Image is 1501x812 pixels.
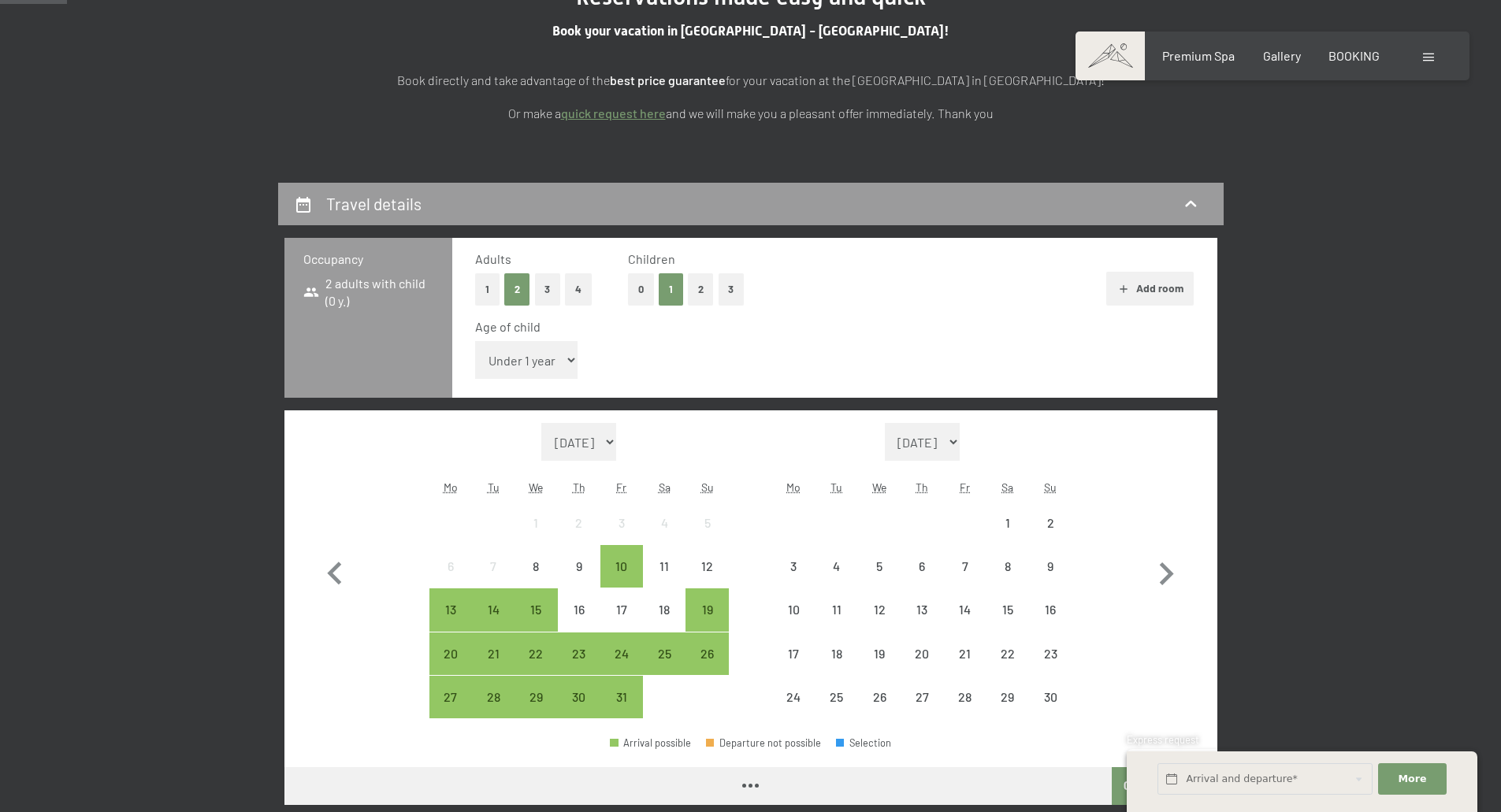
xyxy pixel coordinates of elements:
div: Mon Oct 20 2025 [429,632,472,675]
abbr: Wednesday [872,480,886,494]
abbr: Tuesday [830,480,842,494]
div: Arrival not possible [858,588,901,631]
button: More [1378,763,1446,795]
span: More [1399,772,1427,786]
div: Arrival not possible [558,502,600,544]
div: 3 [774,560,813,599]
div: Arrival not possible [816,588,858,631]
div: Sun Nov 09 2025 [1029,545,1072,588]
span: Express request [1127,733,1199,746]
div: Arrival not possible [943,632,986,675]
div: Arrival possible [600,676,643,718]
div: Fri Oct 31 2025 [600,676,643,718]
abbr: Wednesday [529,480,543,494]
div: Wed Oct 08 2025 [515,545,557,588]
div: Arrival possible [558,676,600,718]
div: Selection [836,738,891,748]
div: Age of child [475,318,1182,336]
div: Arrival not possible [515,502,557,544]
div: Arrival not possible [901,632,943,675]
div: Wed Oct 22 2025 [515,632,557,675]
div: Arrival not possible [986,632,1029,675]
div: Sat Nov 29 2025 [986,676,1029,718]
div: Wed Oct 15 2025 [515,588,557,631]
div: 17 [602,603,641,643]
div: Arrival possible [600,632,643,675]
div: Arrival not possible [1029,676,1072,718]
div: Sun Nov 23 2025 [1029,632,1072,675]
div: Arrival not possible [643,545,685,588]
div: 25 [817,691,856,730]
div: 9 [1031,560,1070,599]
div: 25 [645,647,684,687]
div: Sat Oct 18 2025 [643,588,685,631]
div: Arrival not possible [858,632,901,675]
div: 9 [559,560,599,599]
div: Tue Oct 28 2025 [472,676,515,718]
div: 14 [945,603,984,643]
div: Fri Oct 03 2025 [600,502,643,544]
div: 5 [860,560,899,599]
div: Sat Nov 08 2025 [986,545,1029,588]
div: Arrival not possible [816,676,858,718]
div: 27 [902,691,942,730]
div: Arrival not possible [858,676,901,718]
div: Tue Oct 07 2025 [472,545,515,588]
div: 2 [1031,517,1070,556]
div: Arrival possible [643,632,685,675]
div: Sun Oct 26 2025 [685,632,728,675]
div: Wed Nov 19 2025 [858,632,901,675]
div: 6 [431,560,470,599]
div: 21 [945,647,984,687]
div: Fri Oct 24 2025 [600,632,643,675]
div: 5 [687,517,726,556]
div: Mon Nov 24 2025 [772,676,815,718]
div: 22 [516,647,555,687]
div: 23 [1031,647,1070,687]
div: 17 [774,647,813,687]
div: Tue Nov 18 2025 [816,632,858,675]
div: Fri Nov 07 2025 [943,545,986,588]
div: Arrival not possible [558,588,600,631]
p: Book directly and take advantage of the for your vacation at the [GEOGRAPHIC_DATA] in [GEOGRAPHIC... [357,70,1145,91]
div: 11 [645,560,684,599]
div: 19 [687,603,726,643]
div: 21 [474,647,513,687]
div: 24 [774,691,813,730]
a: BOOKING [1328,48,1380,63]
button: Add room [1106,272,1194,306]
div: 15 [516,603,555,643]
div: 22 [988,647,1027,687]
div: Fri Nov 28 2025 [943,676,986,718]
div: 26 [860,691,899,730]
button: 4 [565,273,592,306]
div: 2 [559,517,599,556]
button: 2 [688,273,714,306]
div: Sun Nov 02 2025 [1029,502,1072,544]
span: Adults [475,251,511,266]
div: 10 [774,603,813,643]
div: Arrival not possible [600,588,643,631]
div: Tue Oct 14 2025 [472,588,515,631]
div: Arrival possible [558,632,600,675]
div: 20 [431,647,470,687]
div: 7 [945,560,984,599]
div: Arrival not possible [772,545,815,588]
button: 3 [535,273,561,306]
div: Arrival not possible [558,545,600,588]
div: Arrival not possible [600,502,643,544]
div: Wed Oct 01 2025 [515,502,557,544]
div: 29 [516,691,555,730]
div: Arrival not possible [986,676,1029,718]
div: 28 [474,691,513,730]
a: Gallery [1263,48,1301,63]
div: Sun Oct 12 2025 [685,545,728,588]
a: quick request here [561,106,666,121]
div: 19 [860,647,899,687]
div: 10 [602,560,641,599]
div: 1 [516,517,555,556]
a: Premium Spa [1162,48,1235,63]
div: Sat Nov 01 2025 [986,502,1029,544]
div: 26 [687,647,726,687]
